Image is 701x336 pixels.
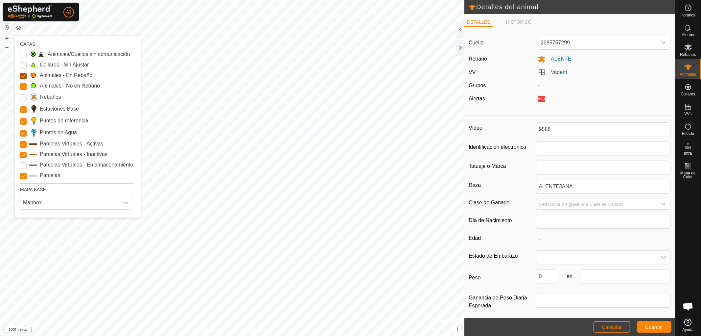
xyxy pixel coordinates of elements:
font: Estado [682,131,694,136]
font: Cuello [469,40,483,45]
font: Puntos de referencia [40,118,88,123]
button: Cancelar [594,321,630,333]
a: Vadem [551,69,567,75]
font: Mapbox [23,200,42,205]
font: - [538,83,539,88]
font: Identificación electrónica [469,144,526,150]
button: Capas del Mapa [14,24,22,32]
font: Animales/Cuellos sin comunicación [48,51,130,57]
font: – [5,43,9,50]
span: Mapbox [20,196,120,209]
font: Detalles del animal [476,3,539,11]
font: Guardar [645,324,663,330]
a: Contáctenos [244,327,266,333]
font: Clase de Ganado [469,200,510,205]
font: Grupos [469,83,486,88]
div: Chat abierto [678,297,698,316]
font: Collares [681,92,695,96]
button: Anuncio [538,96,545,102]
button: i [454,326,461,333]
font: Cancelar [602,324,622,330]
font: i [457,326,458,332]
font: Parcelas [40,172,60,178]
font: Estado de Embarazo [469,253,518,259]
font: Parcelas Virtuales - En almacenamiento [40,162,133,168]
font: Animales [680,72,696,77]
div: disparador desplegable [120,196,133,209]
font: Anuncio [538,97,552,101]
input: Seleccione o ingrese una Clase de Ganado [536,199,657,209]
button: Guardar [637,321,671,333]
font: + [5,35,9,42]
font: Parcelas Virtuales - Activas [40,141,104,146]
font: Ayuda [683,327,694,332]
button: – [3,43,11,51]
font: 2685757299 [541,40,570,45]
div: disparador desplegable [657,199,670,209]
font: Edad [469,235,481,241]
font: Día de Nacimiento [469,218,512,223]
font: Puntos de Agua [40,130,77,135]
font: DETALLES [467,19,490,25]
div: disparador desplegable [657,251,670,264]
font: Alertas [682,33,694,37]
font: Política de Privacidad [198,328,236,333]
font: Mapa de Calor [680,171,696,179]
font: Peso [469,275,480,280]
font: A1 [66,9,71,14]
font: Alertas [469,96,485,101]
div: disparador desplegable [657,36,670,49]
font: VV [469,69,476,75]
font: Parcelas Virtuales - Inactivas [40,151,107,157]
font: Collares - Sin Ajustar [40,62,89,67]
a: Política de Privacidad [198,327,236,333]
button: + [3,35,11,42]
img: Logotipo de Gallagher [8,5,53,19]
font: Rebaño [469,56,487,62]
font: CAPAS [20,41,35,47]
font: Animales - No en Rebaño [40,83,100,89]
font: Tatuaje o Marca [469,163,506,169]
span: 2685757299 [538,36,657,49]
font: VVs [684,112,691,116]
font: Contáctenos [244,328,266,333]
font: Rebaños [680,52,696,57]
font: en [567,273,572,279]
font: Vídeo [469,125,482,131]
font: Rebaños [40,94,61,100]
font: HISTÓRICO [506,19,532,25]
a: Ayuda [675,316,701,334]
font: Animales - En Rebaño [40,72,92,78]
font: Horarios [681,13,695,17]
font: Infra [684,151,692,156]
font: MAPA BASE [20,187,46,192]
button: Restablecer Mapa [3,24,11,32]
font: Estaciones Base [40,106,79,112]
font: Ganancia de Peso Diaria Esperada [469,295,527,308]
font: Raza [469,182,481,188]
font: ALENTE [551,56,571,62]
